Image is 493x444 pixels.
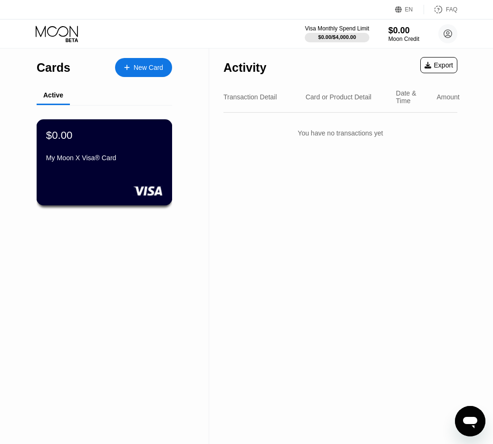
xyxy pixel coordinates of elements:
[223,93,277,101] div: Transaction Detail
[388,36,419,42] div: Moon Credit
[420,57,457,73] div: Export
[37,120,172,205] div: $0.00My Moon X Visa® Card
[424,5,457,14] div: FAQ
[115,58,172,77] div: New Card
[388,26,419,36] div: $0.00
[305,25,369,42] div: Visa Monthly Spend Limit$0.00/$4,000.00
[46,129,73,141] div: $0.00
[395,5,424,14] div: EN
[425,61,453,69] div: Export
[436,93,459,101] div: Amount
[223,120,457,146] div: You have no transactions yet
[405,6,413,13] div: EN
[305,25,369,32] div: Visa Monthly Spend Limit
[37,61,70,75] div: Cards
[396,89,429,105] div: Date & Time
[134,64,163,72] div: New Card
[43,91,63,99] div: Active
[446,6,457,13] div: FAQ
[223,61,266,75] div: Activity
[306,93,372,101] div: Card or Product Detail
[455,406,485,436] iframe: Button to launch messaging window
[318,34,356,40] div: $0.00 / $4,000.00
[46,154,163,162] div: My Moon X Visa® Card
[388,26,419,42] div: $0.00Moon Credit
